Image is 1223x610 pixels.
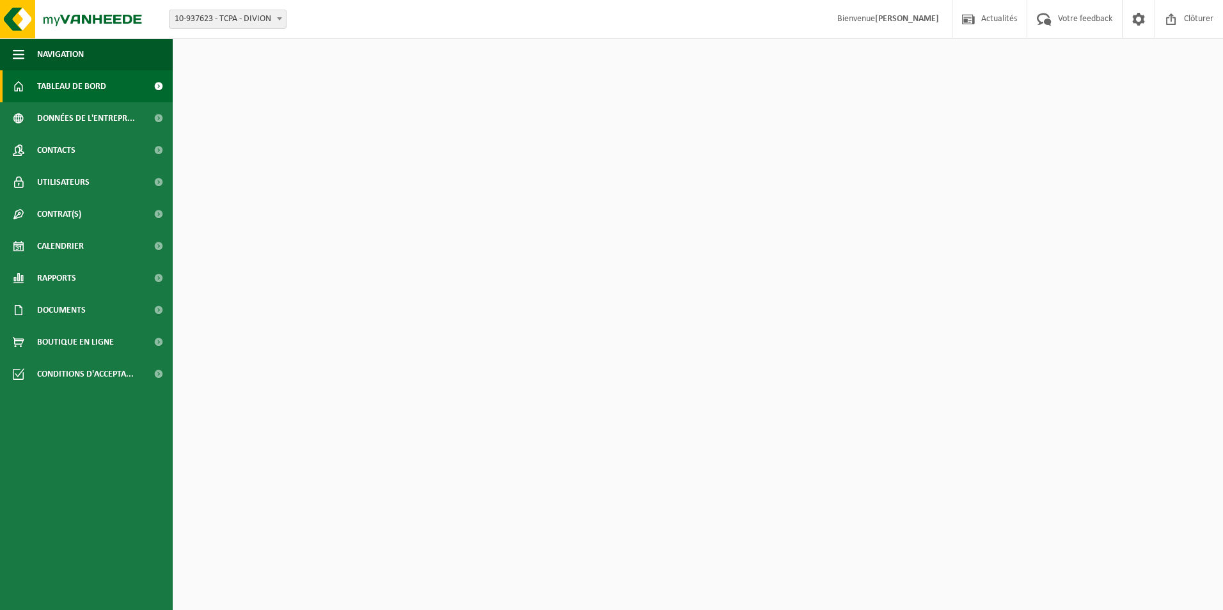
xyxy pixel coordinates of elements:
span: Boutique en ligne [37,326,114,358]
span: Rapports [37,262,76,294]
span: Contacts [37,134,75,166]
span: Conditions d'accepta... [37,358,134,390]
strong: [PERSON_NAME] [875,14,939,24]
span: 10-937623 - TCPA - DIVION [169,10,287,29]
span: Utilisateurs [37,166,90,198]
span: 10-937623 - TCPA - DIVION [170,10,286,28]
span: Contrat(s) [37,198,81,230]
span: Tableau de bord [37,70,106,102]
span: Données de l'entrepr... [37,102,135,134]
span: Navigation [37,38,84,70]
span: Calendrier [37,230,84,262]
span: Documents [37,294,86,326]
